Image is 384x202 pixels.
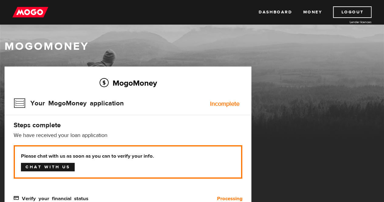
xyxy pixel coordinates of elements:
[263,61,384,202] iframe: LiveChat chat widget
[14,77,242,89] h2: MogoMoney
[14,195,88,200] span: Verify your financial status
[259,6,292,18] a: Dashboard
[21,163,75,171] a: Chat with us
[14,95,124,111] h3: Your MogoMoney application
[210,101,239,107] div: Incomplete
[5,40,379,53] h1: MogoMoney
[14,132,242,139] p: We have received your loan application
[333,6,372,18] a: Logout
[12,6,48,18] img: mogo_logo-11ee424be714fa7cbb0f0f49df9e16ec.png
[21,152,235,160] b: Please chat with us as soon as you can to verify your info.
[14,121,242,129] h4: Steps complete
[303,6,322,18] a: Money
[326,20,372,24] a: Lender licences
